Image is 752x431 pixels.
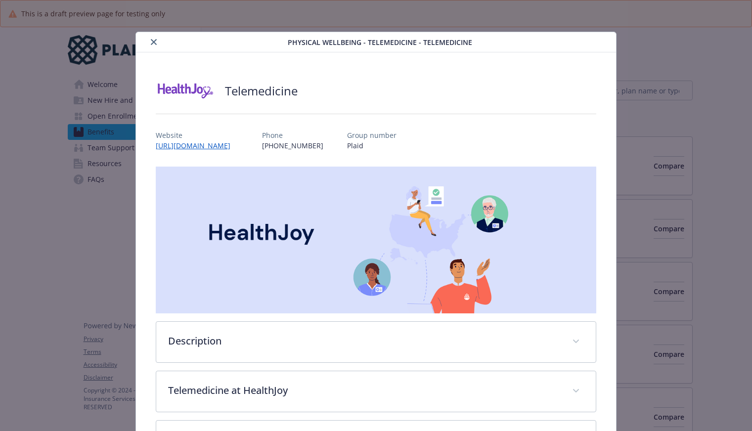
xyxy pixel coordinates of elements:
[225,83,298,99] h2: Telemedicine
[288,37,472,47] span: Physical Wellbeing - Telemedicine - TeleMedicine
[156,167,596,313] img: banner
[168,334,560,348] p: Description
[262,130,323,140] p: Phone
[156,371,596,412] div: Telemedicine at HealthJoy
[156,76,215,106] img: HealthJoy, LLC
[347,130,397,140] p: Group number
[148,36,160,48] button: close
[156,141,238,150] a: [URL][DOMAIN_NAME]
[347,140,397,151] p: Plaid
[156,322,596,362] div: Description
[168,383,560,398] p: Telemedicine at HealthJoy
[156,130,238,140] p: Website
[262,140,323,151] p: [PHONE_NUMBER]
